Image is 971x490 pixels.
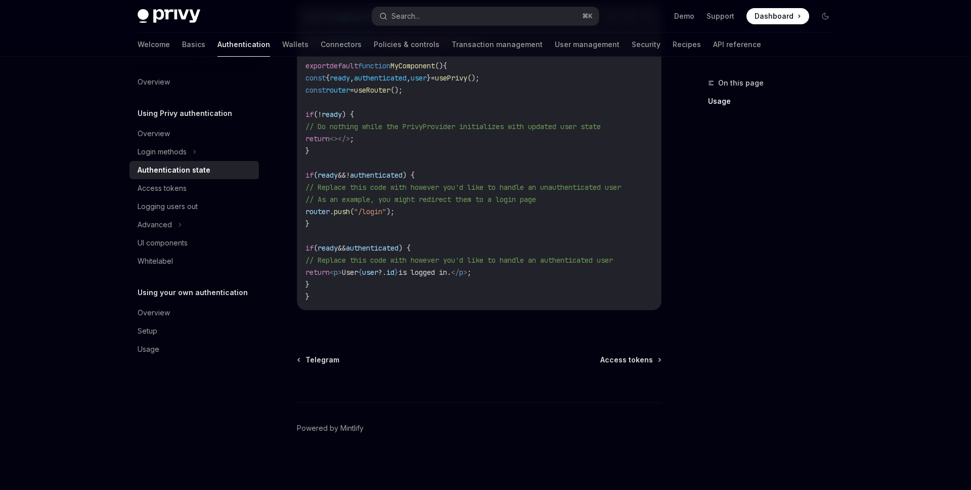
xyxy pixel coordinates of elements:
[138,287,248,299] h5: Using your own authentication
[555,32,620,57] a: User management
[305,219,310,228] span: }
[427,73,431,83] span: }
[346,171,350,180] span: !
[346,243,399,253] span: authenticated
[129,252,259,270] a: Whitelabel
[138,182,187,194] div: Access tokens
[298,355,339,365] a: Telegram
[138,343,159,355] div: Usage
[129,179,259,197] a: Access tokens
[129,340,259,358] a: Usage
[138,76,170,88] div: Overview
[600,355,653,365] span: Access tokens
[305,256,613,265] span: // Replace this code with however you'd like to handle an authenticated user
[138,200,198,213] div: Logging users out
[305,134,330,143] span: return
[138,146,187,158] div: Login methods
[305,292,310,301] span: }
[138,9,200,23] img: dark logo
[138,237,188,249] div: UI components
[718,77,764,89] span: On this page
[326,73,330,83] span: {
[443,61,447,70] span: {
[411,73,427,83] span: user
[314,110,318,119] span: (
[362,268,378,277] span: user
[338,268,342,277] span: >
[305,122,601,131] span: // Do nothing while the PrivyProvider initializes with updated user state
[350,134,354,143] span: ;
[600,355,660,365] a: Access tokens
[459,268,463,277] span: p
[282,32,308,57] a: Wallets
[390,86,403,95] span: ();
[138,255,173,267] div: Whitelabel
[386,268,394,277] span: id
[318,110,322,119] span: !
[305,110,314,119] span: if
[350,171,403,180] span: authenticated
[314,171,318,180] span: (
[358,268,362,277] span: {
[399,243,411,253] span: ) {
[354,73,407,83] span: authenticated
[817,8,833,24] button: Toggle dark mode
[354,86,390,95] span: useRouter
[708,93,842,109] a: Usage
[342,268,358,277] span: User
[755,11,793,21] span: Dashboard
[582,12,593,20] span: ⌘ K
[350,73,354,83] span: ,
[407,73,411,83] span: ,
[297,423,364,433] a: Powered by Mintlify
[330,268,334,277] span: <
[305,207,330,216] span: router
[129,234,259,252] a: UI components
[129,161,259,179] a: Authentication state
[217,32,270,57] a: Authentication
[350,86,354,95] span: =
[372,7,599,25] button: Search...⌘K
[129,73,259,91] a: Overview
[305,268,330,277] span: return
[318,243,338,253] span: ready
[338,243,346,253] span: &&
[334,207,350,216] span: push
[138,128,170,140] div: Overview
[707,11,734,21] a: Support
[338,171,346,180] span: &&
[435,61,443,70] span: ()
[435,73,467,83] span: usePrivy
[322,110,342,119] span: ready
[138,107,232,119] h5: Using Privy authentication
[330,207,334,216] span: .
[431,73,435,83] span: =
[713,32,761,57] a: API reference
[318,171,338,180] span: ready
[129,125,259,143] a: Overview
[129,304,259,322] a: Overview
[673,32,701,57] a: Recipes
[390,61,435,70] span: MyComponent
[452,32,543,57] a: Transaction management
[138,325,157,337] div: Setup
[305,355,339,365] span: Telegram
[138,164,210,176] div: Authentication state
[138,307,170,319] div: Overview
[463,268,467,277] span: >
[342,110,354,119] span: ) {
[746,8,809,24] a: Dashboard
[305,86,326,95] span: const
[330,61,358,70] span: default
[326,86,350,95] span: router
[334,268,338,277] span: p
[129,197,259,216] a: Logging users out
[305,243,314,253] span: if
[182,32,205,57] a: Basics
[305,146,310,155] span: }
[394,268,399,277] span: }
[354,207,386,216] span: "/login"
[321,32,362,57] a: Connectors
[350,207,354,216] span: (
[467,268,471,277] span: ;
